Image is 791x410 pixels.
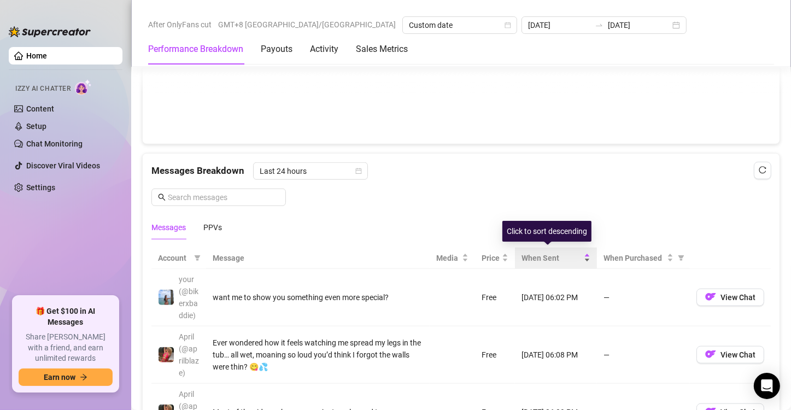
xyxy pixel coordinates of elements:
span: calendar [505,22,511,28]
span: 🎁 Get $100 in AI Messages [19,306,113,327]
img: your (@bikerxbaddie) [159,290,174,305]
button: Earn nowarrow-right [19,368,113,386]
img: logo-BBDzfeDw.svg [9,26,91,37]
td: — [597,269,690,326]
span: Earn now [44,373,75,382]
span: Share [PERSON_NAME] with a friend, and earn unlimited rewards [19,332,113,364]
img: OF [705,349,716,360]
span: Izzy AI Chatter [15,84,71,94]
div: want me to show you something even more special? [213,291,423,303]
img: AI Chatter [75,79,92,95]
div: Sales Metrics [356,43,408,56]
img: OF [705,291,716,302]
span: When Purchased [603,252,665,264]
div: Ever wondered how it feels watching me spread my legs in the tub… all wet, moaning so loud you’d ... [213,337,423,373]
span: arrow-right [80,373,87,381]
span: swap-right [595,21,603,30]
span: Last 24 hours [260,163,361,179]
input: Search messages [168,191,279,203]
a: OFView Chat [696,353,764,361]
span: to [595,21,603,30]
td: Free [475,326,515,384]
a: Chat Monitoring [26,139,83,148]
span: GMT+8 [GEOGRAPHIC_DATA]/[GEOGRAPHIC_DATA] [218,16,396,33]
span: Media [436,252,460,264]
input: Start date [528,19,590,31]
td: Free [475,269,515,326]
th: When Sent [515,248,597,269]
span: When Sent [522,252,582,264]
span: Custom date [409,17,511,33]
span: your (@bikerxbaddie) [179,275,198,320]
td: [DATE] 06:02 PM [515,269,597,326]
a: Setup [26,122,46,131]
a: Settings [26,183,55,192]
img: April (@aprilblaze) [159,347,174,362]
span: filter [678,255,684,261]
span: View Chat [720,293,755,302]
span: calendar [355,168,362,174]
div: Messages [151,221,186,233]
div: Payouts [261,43,292,56]
input: End date [608,19,670,31]
span: After OnlyFans cut [148,16,212,33]
span: View Chat [720,350,755,359]
a: OFView Chat [696,295,764,304]
th: Message [206,248,430,269]
button: OFView Chat [696,346,764,364]
div: Click to sort descending [502,221,591,242]
span: filter [192,250,203,266]
span: search [158,194,166,201]
span: filter [194,255,201,261]
div: Performance Breakdown [148,43,243,56]
a: Discover Viral Videos [26,161,100,170]
span: Account [158,252,190,264]
div: Messages Breakdown [151,162,771,180]
th: Price [475,248,515,269]
span: filter [676,250,687,266]
span: Price [482,252,500,264]
div: PPVs [203,221,222,233]
span: reload [759,166,766,174]
th: Media [430,248,475,269]
td: [DATE] 06:08 PM [515,326,597,384]
div: Open Intercom Messenger [754,373,780,399]
span: April (@aprilblaze) [179,332,199,377]
a: Home [26,51,47,60]
button: OFView Chat [696,289,764,306]
td: — [597,326,690,384]
a: Content [26,104,54,113]
div: Activity [310,43,338,56]
th: When Purchased [597,248,690,269]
